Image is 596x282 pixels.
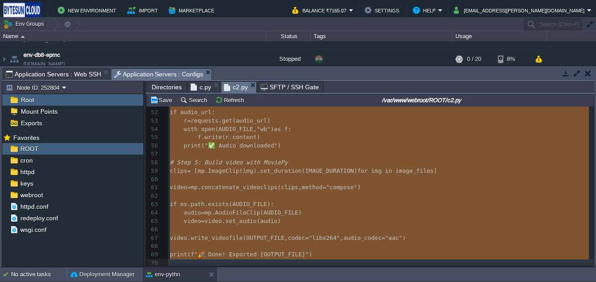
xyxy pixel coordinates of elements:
[187,234,191,241] span: .
[212,109,215,115] span: :
[191,117,219,124] span: requests
[146,108,160,117] div: 52
[305,167,354,174] span: IMAGE_DURATION
[236,117,267,124] span: audio_url
[187,184,191,191] span: =
[146,259,160,267] div: 70
[229,134,232,140] span: .
[19,226,48,234] span: wsgi.conf
[232,134,257,140] span: content
[184,209,201,216] span: audio
[127,5,161,16] button: Import
[184,117,187,124] span: r
[267,47,311,71] div: Stopped
[311,31,452,41] div: Tags
[396,167,434,174] span: image_files
[201,126,215,132] span: open
[180,109,211,115] span: audio_url
[215,209,260,216] span: AudioFileClip
[309,234,340,241] span: "libx264"
[19,96,35,104] a: Root
[180,96,210,104] button: Search
[146,167,160,175] div: 59
[253,126,257,132] span: ,
[271,126,274,132] span: )
[19,179,35,187] a: keys
[170,159,288,166] span: # Step 5: Build video with MoviePy
[201,142,204,149] span: (
[187,117,191,124] span: =
[150,96,175,104] button: Save
[257,218,260,224] span: (
[343,234,381,241] span: audio_codec
[222,218,225,224] span: .
[232,201,267,207] span: AUDIO_FILE
[267,117,271,124] span: )
[467,47,481,71] div: 0 / 20
[146,133,160,142] div: 55
[146,226,160,234] div: 66
[229,201,232,207] span: (
[1,31,266,41] div: Name
[281,184,298,191] span: clips
[146,142,160,150] div: 56
[19,191,44,199] a: webroot
[12,134,41,142] span: Favorites
[6,69,101,79] span: Application Servers : Web SSH
[191,251,194,258] span: f
[114,69,204,80] span: Application Servers : Configs
[146,192,160,200] div: 62
[3,2,41,18] img: Bytesun Cloud
[326,184,357,191] span: "compose"
[146,150,160,159] div: 57
[298,209,302,216] span: )
[232,117,236,124] span: (
[204,218,222,224] span: video
[170,251,187,258] span: print
[302,184,312,191] span: met
[191,184,198,191] span: mp
[201,134,204,140] span: .
[180,201,187,207] span: os
[170,184,187,191] span: video
[278,142,281,149] span: )
[188,81,220,92] li: /var/www/webroot/ROOT/c.py
[8,47,20,71] img: AMDAwAAAACH5BAEAAAAALAAAAAABAAEAAAICRAEAOw==
[385,234,402,241] span: "aac"
[19,107,59,115] a: Mount Points
[302,167,305,174] span: (
[191,234,243,241] span: write_videofile
[454,5,587,16] button: [EMAIL_ADDRESS][PERSON_NAME][DOMAIN_NAME]
[354,167,357,174] span: )
[260,209,264,216] span: (
[71,270,134,279] button: Deployment Manager
[146,183,160,192] div: 61
[340,234,344,241] span: ,
[215,96,247,104] button: Refresh
[146,117,160,125] div: 53
[257,134,260,140] span: )
[204,142,278,149] span: "✅ Audio downloaded"
[146,175,160,184] div: 60
[381,234,385,241] span: =
[19,156,34,164] a: cron
[312,184,322,191] span: hod
[413,5,438,16] button: Help
[261,82,319,92] span: SFTP / SSH Gate
[257,126,271,132] span: "wb"
[170,109,177,115] span: if
[19,203,50,211] a: httpd.conf
[191,82,211,92] span: c.py
[224,82,248,93] span: c2.py
[191,201,204,207] span: path
[24,51,60,60] a: env-db8-epmc
[263,209,298,216] span: AUDIO_FILE
[215,126,219,132] span: (
[201,218,204,224] span: =
[146,242,160,250] div: 68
